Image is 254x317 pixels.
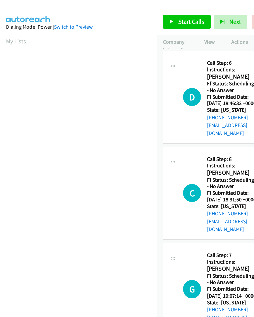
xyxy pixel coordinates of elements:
button: Next [214,15,247,29]
span: Next [229,18,241,26]
a: [EMAIL_ADDRESS][DOMAIN_NAME] [207,122,247,136]
a: [PHONE_NUMBER] [207,114,248,121]
div: The call is yet to be attempted [183,280,201,298]
div: The call is yet to be attempted [183,184,201,202]
h1: G [183,280,201,298]
span: Start Calls [178,18,204,26]
div: Dialing Mode: Power | [6,23,151,31]
p: Company Information [163,38,192,54]
div: The call is yet to be attempted [183,88,201,106]
a: Switch to Preview [54,24,93,30]
p: View [204,38,219,46]
a: [PHONE_NUMBER] [207,210,248,217]
p: Actions [231,38,248,46]
a: Start Calls [163,15,211,29]
h1: D [183,88,201,106]
h1: C [183,184,201,202]
a: [EMAIL_ADDRESS][DOMAIN_NAME] [207,218,247,233]
a: [PHONE_NUMBER] [207,306,248,313]
a: My Lists [6,37,26,45]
